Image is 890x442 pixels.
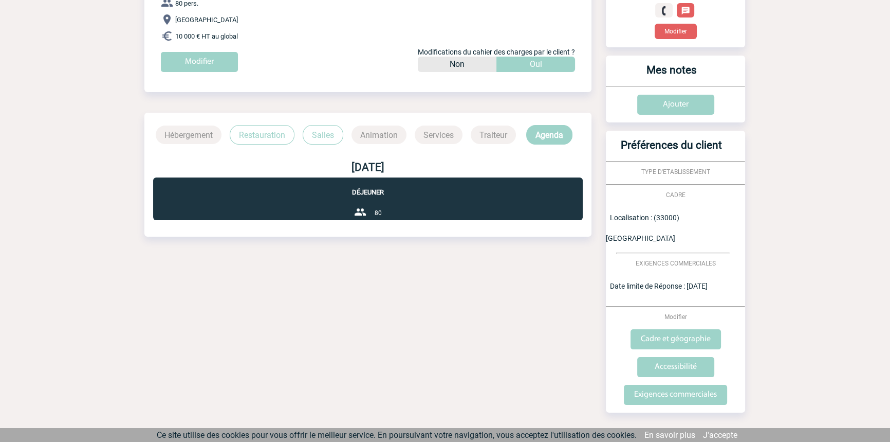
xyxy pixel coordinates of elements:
[644,430,695,440] a: En savoir plus
[351,126,406,144] p: Animation
[636,260,716,267] span: EXIGENCES COMMERCIALES
[471,126,516,144] p: Traiteur
[161,52,238,72] input: Modifier
[655,24,697,39] button: Modifier
[664,313,687,321] span: Modifier
[610,282,708,290] span: Date limite de Réponse : [DATE]
[351,161,384,173] b: [DATE]
[637,95,714,115] input: Ajouter
[530,57,542,72] p: Oui
[666,191,685,199] span: CADRE
[681,6,690,15] img: chat-24-px-w.png
[415,126,462,144] p: Services
[703,430,737,440] a: J'accepte
[303,125,343,145] p: Salles
[606,214,679,242] span: Localisation : (33000) [GEOGRAPHIC_DATA]
[175,16,238,24] span: [GEOGRAPHIC_DATA]
[375,209,382,217] span: 80
[354,206,366,218] img: group-24-px-b.png
[450,57,465,72] p: Non
[157,430,637,440] span: Ce site utilise des cookies pour vous offrir le meilleur service. En poursuivant votre navigation...
[526,125,572,145] p: Agenda
[230,125,294,145] p: Restauration
[637,357,714,377] input: Accessibilité
[156,126,221,144] p: Hébergement
[624,385,727,405] input: Exigences commerciales
[418,48,575,56] span: Modifications du cahier des charges par le client ?
[641,168,710,175] span: TYPE D'ETABLISSEMENT
[153,178,582,196] p: Déjeuner
[659,6,669,15] img: fixe.png
[610,64,733,86] h3: Mes notes
[175,32,238,40] span: 10 000 € HT au global
[631,329,721,349] input: Cadre et géographie
[610,139,733,161] h3: Préférences du client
